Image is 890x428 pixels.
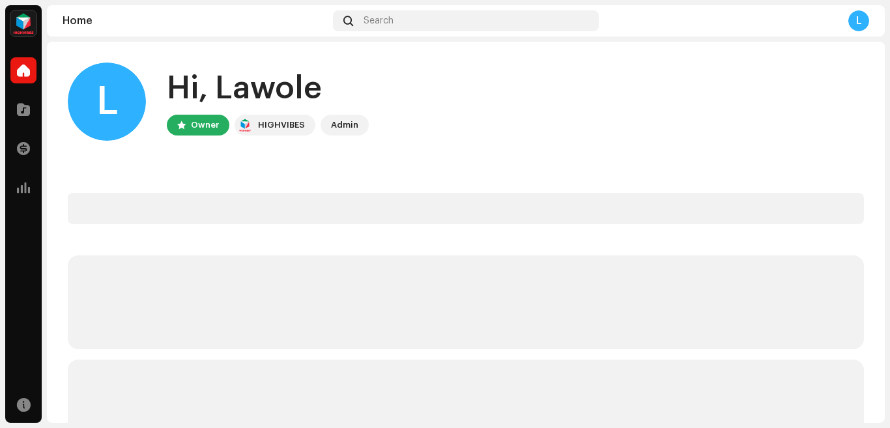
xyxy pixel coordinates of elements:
div: Owner [191,117,219,133]
img: feab3aad-9b62-475c-8caf-26f15a9573ee [237,117,253,133]
span: Search [364,16,394,26]
div: Admin [331,117,358,133]
img: feab3aad-9b62-475c-8caf-26f15a9573ee [10,10,36,36]
div: HIGHVIBES [258,117,305,133]
div: L [68,63,146,141]
div: Home [63,16,328,26]
div: L [848,10,869,31]
div: Hi, Lawole [167,68,369,109]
